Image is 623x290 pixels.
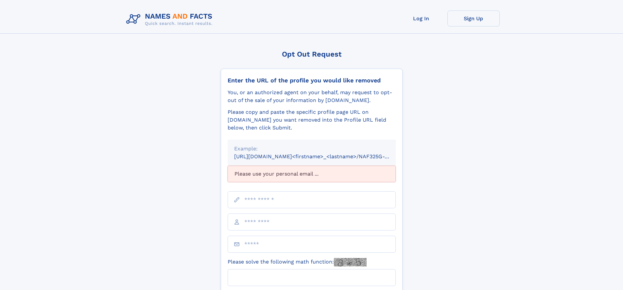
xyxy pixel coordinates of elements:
div: Enter the URL of the profile you would like removed [228,77,396,84]
img: Logo Names and Facts [124,10,218,28]
div: Please use your personal email ... [228,166,396,182]
a: Sign Up [447,10,500,26]
label: Please solve the following math function: [228,258,367,266]
a: Log In [395,10,447,26]
div: You, or an authorized agent on your behalf, may request to opt-out of the sale of your informatio... [228,89,396,104]
div: Opt Out Request [221,50,403,58]
div: Please copy and paste the specific profile page URL on [DOMAIN_NAME] you want removed into the Pr... [228,108,396,132]
div: Example: [234,145,389,153]
small: [URL][DOMAIN_NAME]<firstname>_<lastname>/NAF325G-xxxxxxxx [234,153,408,160]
